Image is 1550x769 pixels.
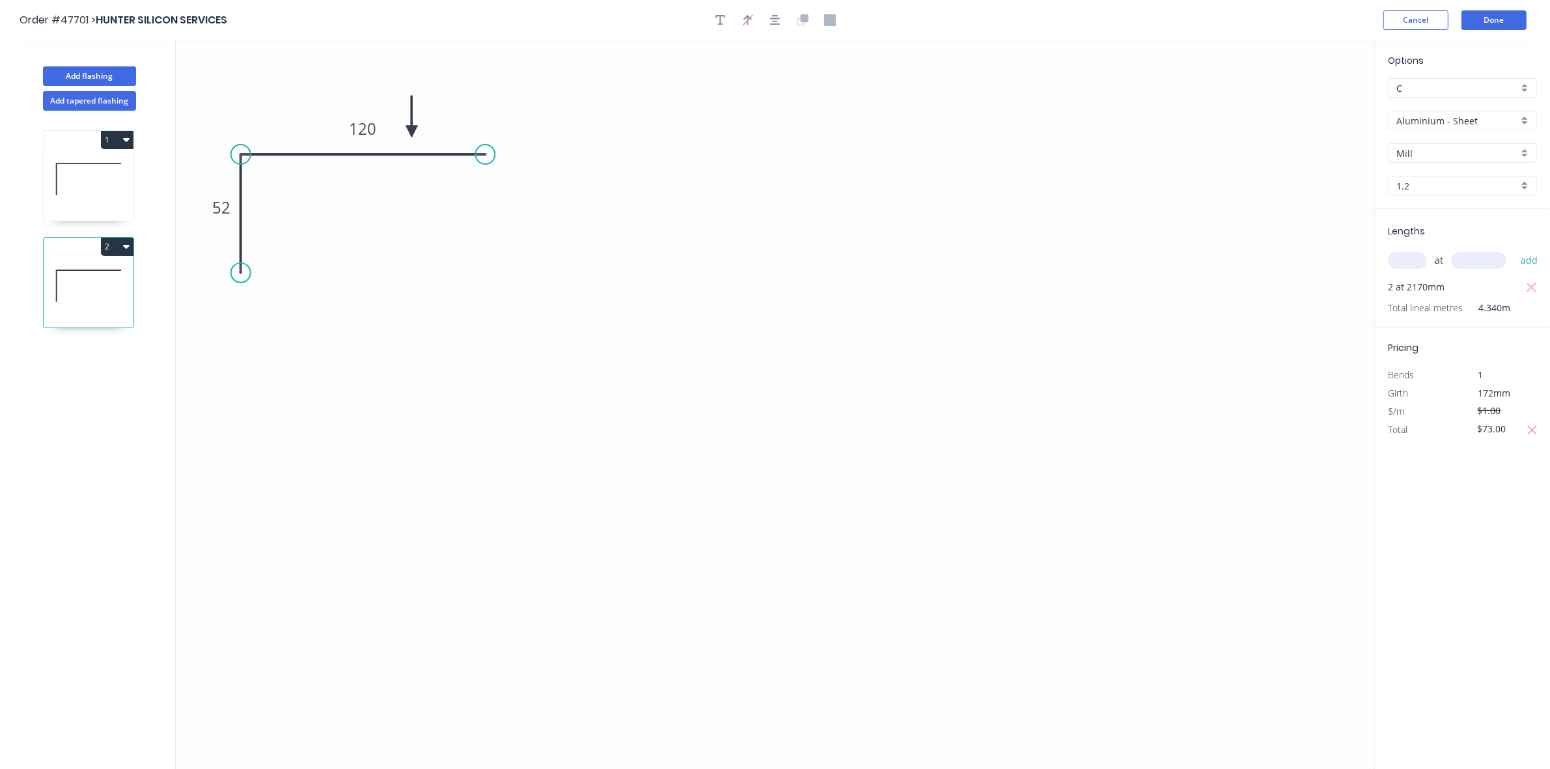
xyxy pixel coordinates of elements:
span: Pricing [1388,341,1419,354]
span: Order #47701 > [20,12,96,27]
span: 4.340m [1463,299,1510,317]
input: Price level [1396,81,1518,95]
span: Girth [1388,387,1408,399]
input: Material [1396,114,1518,128]
tspan: 52 [212,197,230,218]
input: Colour [1396,147,1518,160]
tspan: 120 [350,118,377,139]
span: HUNTER SILICON SERVICES [96,12,227,27]
span: at [1435,251,1443,270]
svg: 0 [176,40,1374,769]
span: Lengths [1388,225,1425,238]
span: $/m [1388,405,1404,417]
span: Total [1388,423,1407,436]
button: Add flashing [43,66,136,86]
button: Add tapered flashing [43,91,136,111]
span: 2 at 2170mm [1388,278,1445,296]
span: Options [1388,54,1424,67]
button: add [1514,249,1545,272]
input: Thickness [1396,179,1518,193]
span: 172mm [1478,387,1511,399]
button: Done [1461,10,1527,30]
span: Total lineal metres [1388,299,1463,317]
span: 1 [1478,369,1484,381]
span: Bends [1388,369,1414,381]
button: Cancel [1383,10,1448,30]
button: 2 [101,238,133,256]
button: 1 [101,131,133,149]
